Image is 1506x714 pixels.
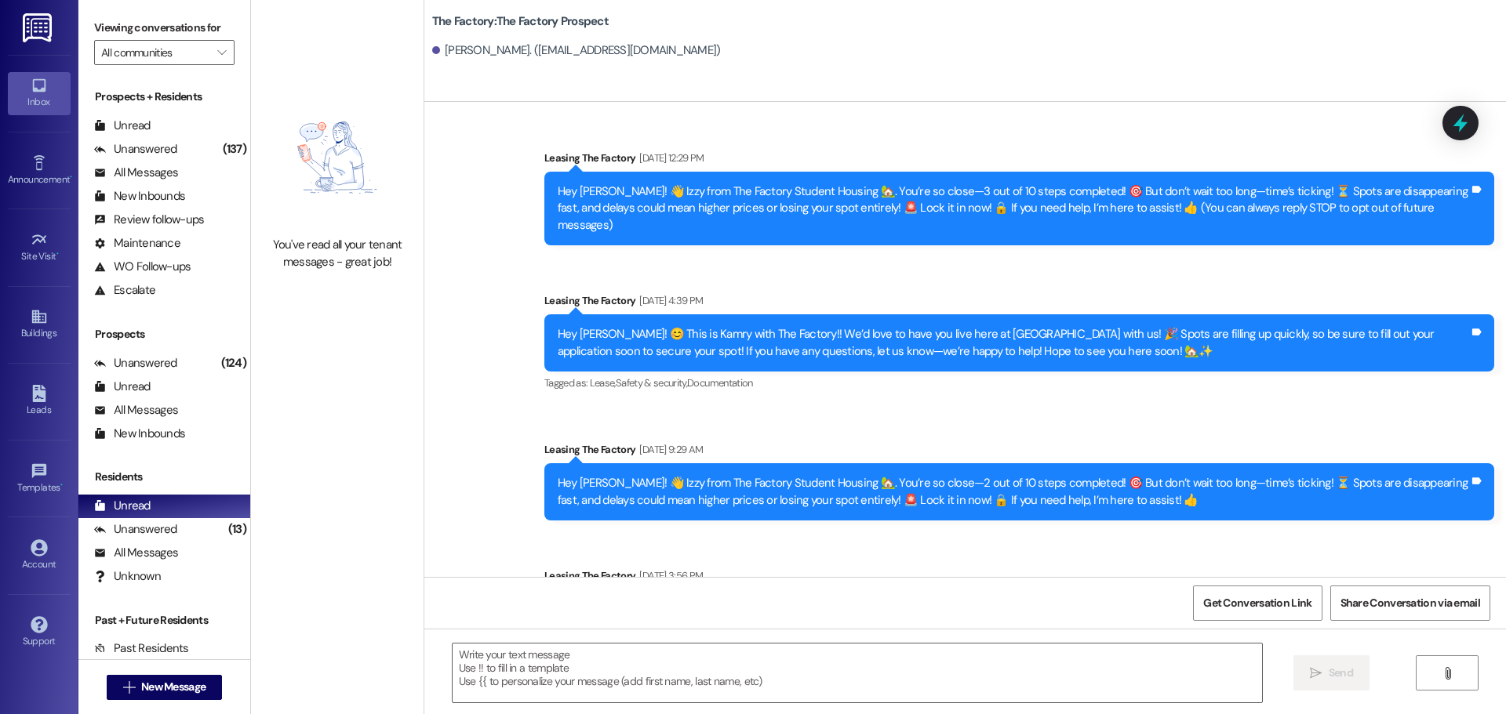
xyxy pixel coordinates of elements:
a: Account [8,535,71,577]
span: Send [1329,665,1353,681]
a: Support [8,611,71,654]
img: ResiDesk Logo [23,13,55,42]
div: Escalate [94,282,155,299]
div: Review follow-ups [94,212,204,228]
span: New Message [141,679,206,695]
div: All Messages [94,545,178,561]
span: Share Conversation via email [1340,595,1480,611]
div: [DATE] 3:56 PM [635,567,703,584]
i:  [1310,667,1322,680]
div: (13) [224,517,250,542]
div: Tagged as: [544,371,1494,394]
div: Unread [94,498,151,514]
i:  [217,46,226,59]
a: Site Visit • [8,227,71,269]
i:  [123,681,135,694]
div: Unknown [94,568,161,585]
div: Hey [PERSON_NAME]! 👋 Izzy from The Factory Student Housing 🏡. You’re so close—2 out of 10 steps c... [558,475,1469,509]
div: [DATE] 9:29 AM [635,441,703,458]
span: • [70,172,72,183]
div: Hey [PERSON_NAME]! 😊 This is Kamry with The Factory!! We’d love to have you live here at [GEOGRAP... [558,326,1469,360]
div: All Messages [94,165,178,181]
div: You've read all your tenant messages - great job! [268,237,406,270]
img: empty-state [268,86,406,229]
b: The Factory: The Factory Prospect [432,13,609,30]
span: • [56,248,59,259]
div: [DATE] 4:39 PM [635,292,703,309]
button: Get Conversation Link [1193,585,1322,621]
div: [PERSON_NAME]. ([EMAIL_ADDRESS][DOMAIN_NAME]) [432,42,721,59]
button: Share Conversation via email [1330,585,1490,621]
a: Buildings [8,303,71,346]
div: Hey [PERSON_NAME]! 👋 Izzy from The Factory Student Housing 🏡. You’re so close—3 out of 10 steps c... [558,183,1469,234]
div: Prospects [78,326,250,343]
span: Get Conversation Link [1203,595,1311,611]
a: Leads [8,380,71,422]
span: • [60,480,63,491]
label: Viewing conversations for [94,16,235,40]
div: New Inbounds [94,426,185,442]
span: Lease , [590,376,616,390]
div: Past + Future Residents [78,612,250,629]
span: Safety & security , [616,376,687,390]
span: Documentation [687,376,753,390]
div: All Messages [94,402,178,419]
div: WO Follow-ups [94,259,191,275]
div: [DATE] 12:29 PM [635,150,704,166]
div: (124) [217,351,250,375]
div: Unread [94,118,151,134]
input: All communities [101,40,209,65]
a: Templates • [8,458,71,500]
i:  [1442,667,1453,680]
button: Send [1293,655,1370,690]
div: New Inbounds [94,188,185,205]
div: Leasing The Factory [544,292,1494,314]
div: Unanswered [94,141,177,158]
div: Leasing The Factory [544,441,1494,463]
div: Leasing The Factory [544,150,1494,172]
div: Unread [94,379,151,395]
button: New Message [107,675,223,700]
a: Inbox [8,72,71,114]
div: Unanswered [94,355,177,371]
div: (137) [219,137,250,161]
div: Residents [78,469,250,485]
div: Unanswered [94,521,177,538]
div: Prospects + Residents [78,89,250,105]
div: Past Residents [94,640,189,657]
div: Maintenance [94,235,180,252]
div: Leasing The Factory [544,567,1494,589]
